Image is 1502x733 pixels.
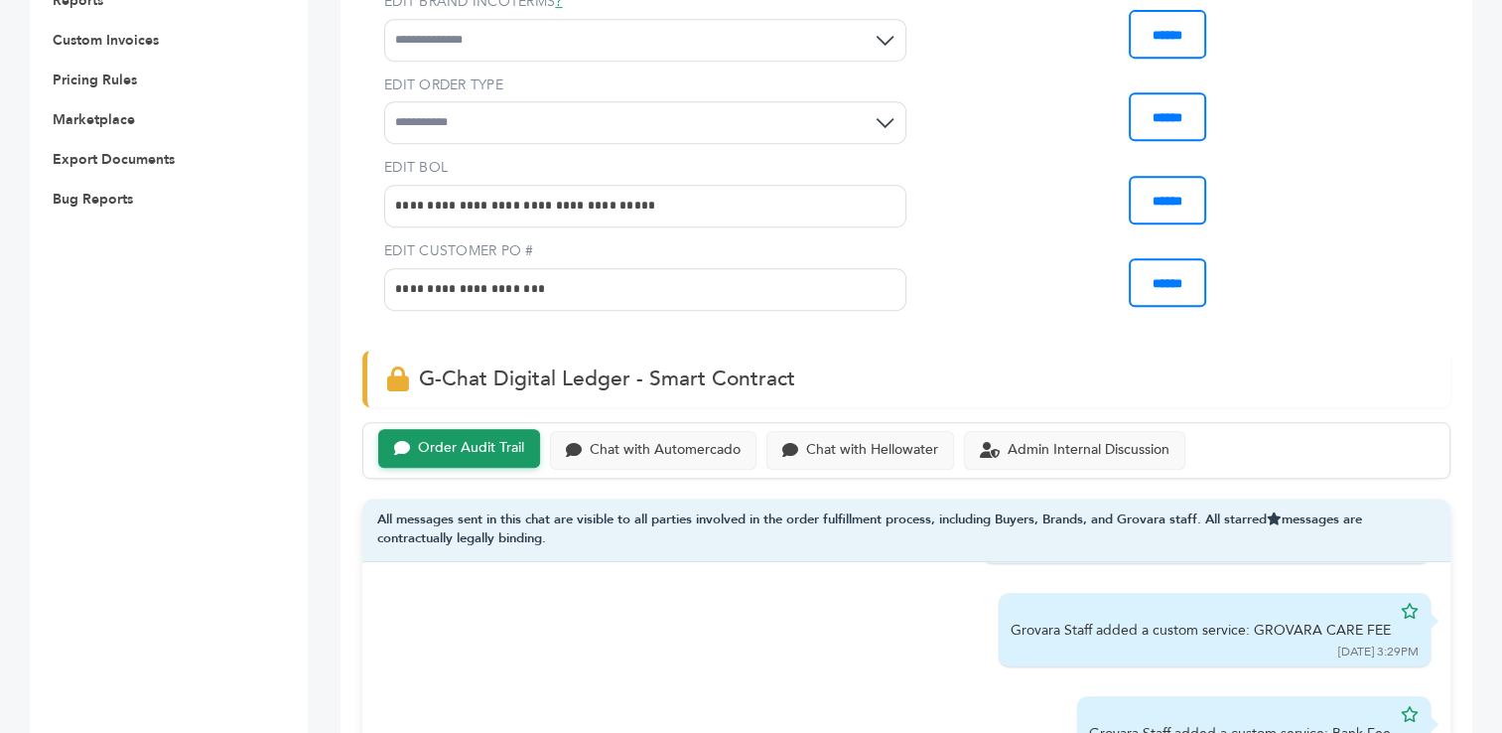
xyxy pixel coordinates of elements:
[418,440,524,457] div: Order Audit Trail
[806,442,938,459] div: Chat with Hellowater
[384,158,906,178] label: EDIT BOL
[1008,442,1169,459] div: Admin Internal Discussion
[53,31,159,50] a: Custom Invoices
[384,75,906,95] label: EDIT ORDER TYPE
[384,241,906,261] label: EDIT CUSTOMER PO #
[53,71,137,89] a: Pricing Rules
[53,110,135,129] a: Marketplace
[53,150,175,169] a: Export Documents
[1338,644,1419,660] div: [DATE] 3:29PM
[1011,621,1391,641] div: Grovara Staff added a custom service: GROVARA CARE FEE
[419,365,795,393] span: G-Chat Digital Ledger - Smart Contract
[362,499,1450,562] div: All messages sent in this chat are visible to all parties involved in the order fulfillment proce...
[53,190,133,209] a: Bug Reports
[590,442,741,459] div: Chat with Automercado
